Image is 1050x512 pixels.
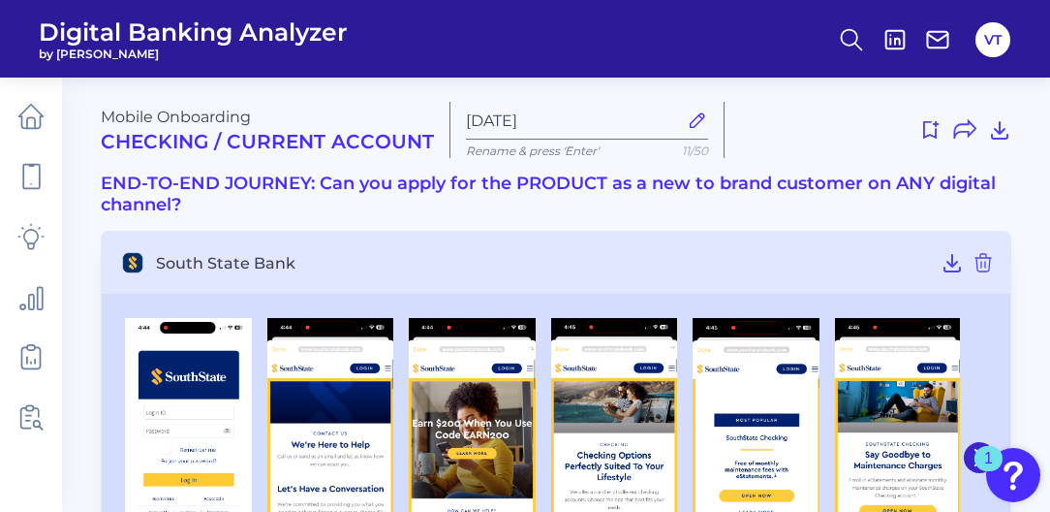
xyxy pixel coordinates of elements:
span: 11/50 [682,144,708,158]
button: VT [975,22,1010,57]
span: by [PERSON_NAME] [39,47,348,61]
h3: END-TO-END JOURNEY: Can you apply for the PRODUCT as a new to brand customer on ANY digital channel? [101,174,1011,215]
span: South State Bank [156,254,933,272]
p: Rename & press 'Enter' [466,144,708,158]
h2: Checking / Current Account [101,130,434,153]
button: Open Resource Center, 1 new notification [986,448,1040,502]
div: Mobile Onboarding [101,108,434,153]
div: 1 [984,459,993,484]
span: Digital Banking Analyzer [39,17,348,47]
